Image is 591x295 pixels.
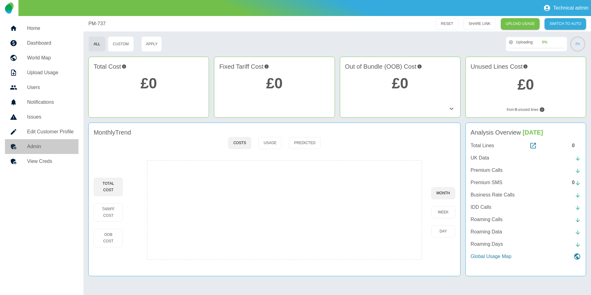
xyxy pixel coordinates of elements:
[471,204,581,211] a: IDD Calls
[27,113,74,121] h5: Issues
[542,39,547,45] div: 0 %
[471,253,512,260] p: Global Usage Map
[228,137,251,149] button: Costs
[5,139,78,154] a: Admin
[5,51,78,65] a: World Map
[417,62,422,71] svg: Costs outside of your fixed tariff
[471,216,581,223] a: Roaming Calls
[94,178,123,196] button: Total Cost
[27,143,74,150] h5: Admin
[5,80,78,95] a: Users
[545,18,586,30] button: SWITCH TO AUTO
[5,124,78,139] a: Edit Customer Profile
[94,62,204,71] h4: Total Cost
[572,142,581,149] div: 0
[27,158,74,165] h5: View Creds
[471,179,581,186] a: Premium SMS0
[541,2,591,14] button: Technical admin
[5,65,78,80] a: Upload Usage
[463,18,496,30] button: SHARE LINK
[27,128,74,135] h5: Edit Customer Profile
[27,54,74,62] h5: World Map
[5,154,78,169] a: View Creds
[5,21,78,36] a: Home
[471,107,581,112] p: from unused lines
[141,75,157,91] a: £0
[471,128,581,137] h4: Analysis Overview
[539,107,545,112] svg: Lines not used during your chosen timeframe. If multiple months selected only lines never used co...
[27,39,74,47] h5: Dashboard
[471,191,515,199] p: Business Rate Calls
[515,107,517,112] b: 0
[572,179,581,186] div: 0
[471,228,502,236] p: Roaming Data
[27,25,74,32] h5: Home
[5,36,78,51] a: Dashboard
[509,40,513,45] svg: The information in the dashboard may be incomplete until finished.
[431,225,455,237] button: day
[471,240,581,248] a: Roaming Days
[27,99,74,106] h5: Notifications
[517,76,534,93] a: £0
[553,5,589,11] p: Technical admin
[27,84,74,91] h5: Users
[471,167,503,174] p: Premium Calls
[94,229,123,247] button: OOB Cost
[108,36,134,52] button: Custom
[5,110,78,124] a: Issues
[471,154,581,162] a: UK Data
[122,62,127,71] svg: This is the total charges incurred over All
[392,75,408,91] a: £0
[471,253,581,260] a: Global Usage Map
[88,20,106,27] a: PM-737
[94,203,123,222] button: Tariff Cost
[471,191,581,199] a: Business Rate Calls
[289,137,320,149] button: Predicted
[471,204,492,211] p: IDD Calls
[576,42,580,46] text: 0%
[258,137,282,149] button: Usage
[523,129,543,136] span: [DATE]
[471,142,494,149] p: Total Lines
[516,39,565,45] div: Uploading:
[501,18,540,30] a: UPLOAD USAGE
[471,179,502,186] p: Premium SMS
[471,62,581,72] h4: Unused Lines Cost
[264,62,269,71] svg: This is your recurring contracted cost
[523,62,528,71] svg: Potential saving if surplus lines removed at contract renewal
[5,2,13,14] img: Logo
[471,167,581,174] a: Premium Calls
[94,128,131,137] h4: Monthly Trend
[431,206,455,218] button: week
[88,36,105,52] button: All
[431,187,455,199] button: month
[471,228,581,236] a: Roaming Data
[141,36,162,52] button: Apply
[266,75,283,91] a: £0
[471,216,503,223] p: Roaming Calls
[471,142,581,149] a: Total Lines0
[5,95,78,110] a: Notifications
[436,18,458,30] button: RESET
[219,62,329,71] h4: Fixed Tariff Cost
[27,69,74,76] h5: Upload Usage
[471,154,489,162] p: UK Data
[345,62,455,71] h4: Out of Bundle (OOB) Cost
[471,240,503,248] p: Roaming Days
